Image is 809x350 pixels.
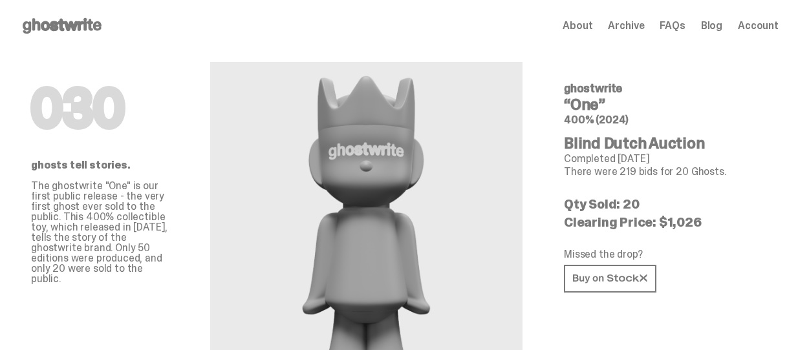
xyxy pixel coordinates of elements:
p: Completed [DATE] [564,154,768,164]
p: Clearing Price: $1,026 [564,216,768,229]
p: There were 219 bids for 20 Ghosts. [564,167,768,177]
a: Blog [701,21,722,31]
h1: 030 [31,83,169,134]
p: ghosts tell stories. [31,160,169,170]
a: Account [738,21,779,31]
h4: “One” [564,97,768,112]
a: FAQs [660,21,685,31]
a: About [563,21,592,31]
span: 400% (2024) [564,113,629,127]
h4: Blind Dutch Auction [564,136,768,151]
span: ghostwrite [564,81,622,96]
p: Qty Sold: 20 [564,198,768,211]
p: The ghostwrite "One" is our first public release - the very first ghost ever sold to the public. ... [31,181,169,284]
p: Missed the drop? [564,249,768,260]
a: Archive [608,21,644,31]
